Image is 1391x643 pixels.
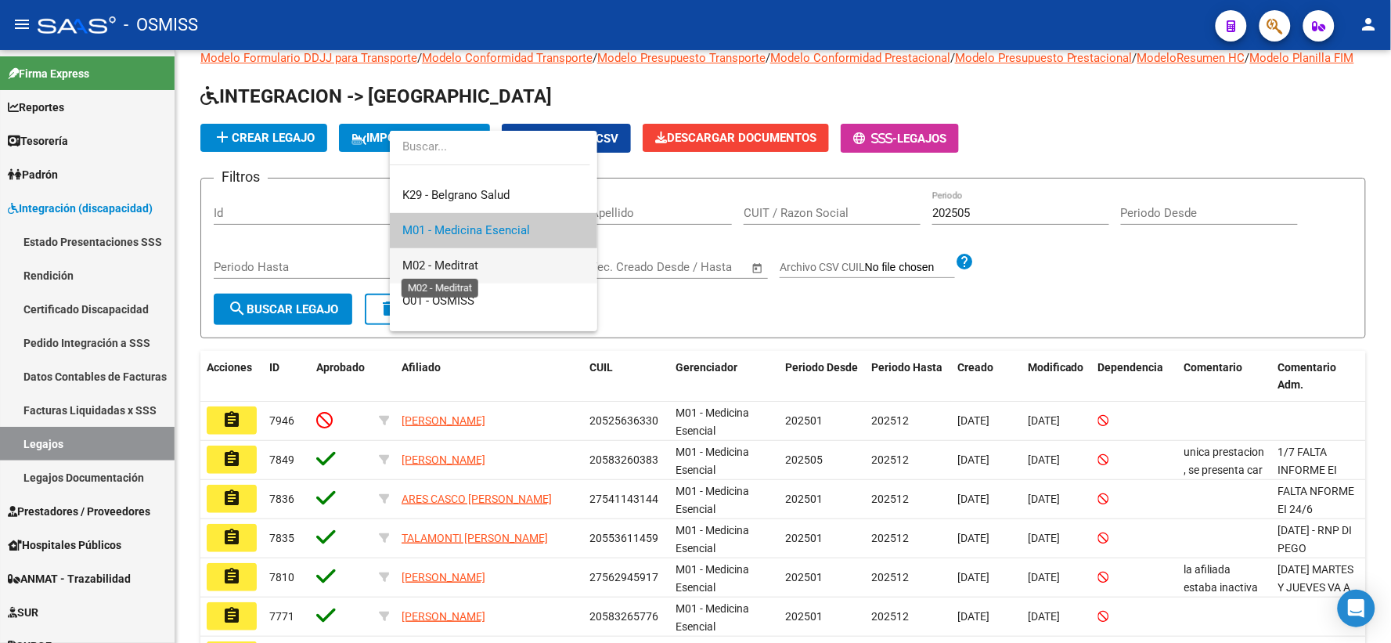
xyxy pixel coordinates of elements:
div: Open Intercom Messenger [1338,590,1375,627]
span: O01 - OSMISS [402,294,474,308]
span: K29 - Belgrano Salud [402,188,510,202]
span: M02 - Meditrat [402,258,478,273]
span: M01 - Medicina Esencial [402,223,530,237]
span: R01 - Roisa [402,329,461,343]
